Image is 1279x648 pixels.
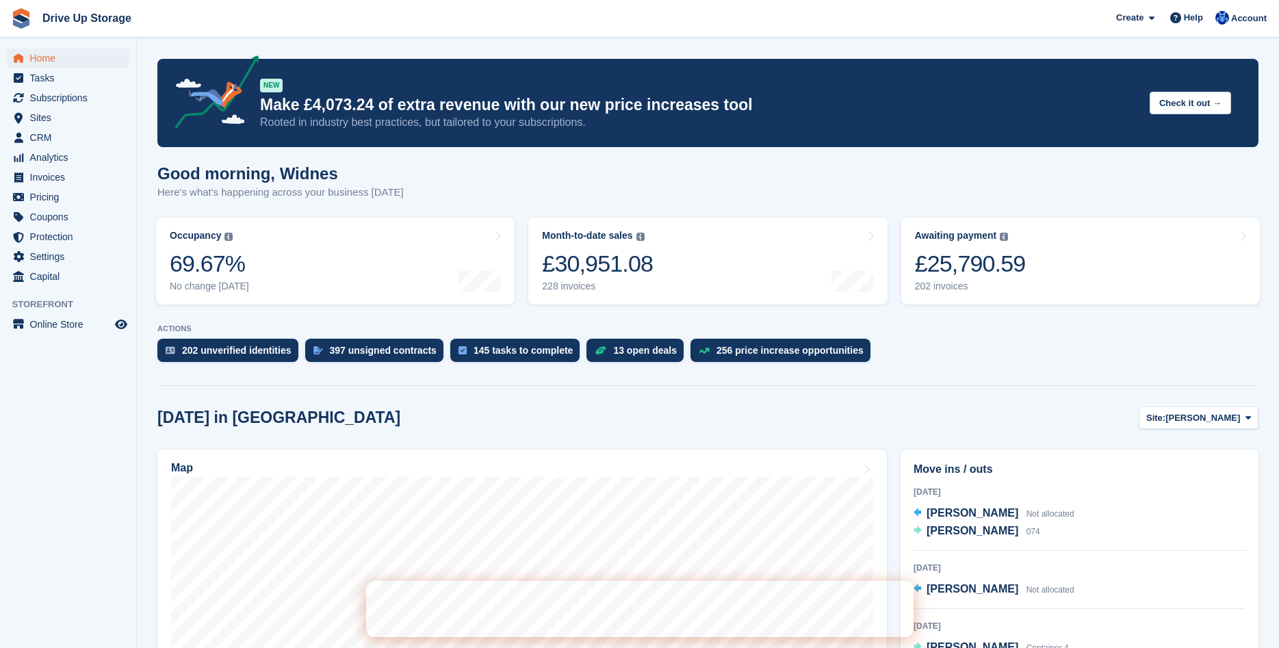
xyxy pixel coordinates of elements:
[914,461,1245,478] h2: Move ins / outs
[7,128,129,147] a: menu
[914,562,1245,574] div: [DATE]
[914,523,1040,541] a: [PERSON_NAME] 074
[166,346,175,354] img: verify_identity-adf6edd0f0f0b5bbfe63781bf79b02c33cf7c696d77639b501bdc392416b5a36.svg
[690,339,877,369] a: 256 price increase opportunities
[157,164,404,183] h1: Good morning, Widnes
[914,620,1245,632] div: [DATE]
[1150,92,1231,114] button: Check it out →
[30,247,112,266] span: Settings
[595,346,606,355] img: deal-1b604bf984904fb50ccaf53a9ad4b4a5d6e5aea283cecdc64d6e3604feb123c2.svg
[1231,12,1267,25] span: Account
[7,267,129,286] a: menu
[30,168,112,187] span: Invoices
[7,148,129,167] a: menu
[12,298,136,311] span: Storefront
[901,218,1260,304] a: Awaiting payment £25,790.59 202 invoices
[915,230,997,242] div: Awaiting payment
[458,346,467,354] img: task-75834270c22a3079a89374b754ae025e5fb1db73e45f91037f5363f120a921f8.svg
[1146,411,1165,425] span: Site:
[7,49,129,68] a: menu
[474,345,573,356] div: 145 tasks to complete
[170,230,221,242] div: Occupancy
[305,339,450,369] a: 397 unsigned contracts
[1184,11,1203,25] span: Help
[157,409,400,427] h2: [DATE] in [GEOGRAPHIC_DATA]
[7,88,129,107] a: menu
[542,281,653,292] div: 228 invoices
[915,281,1026,292] div: 202 invoices
[7,168,129,187] a: menu
[1026,527,1040,536] span: 074
[170,250,249,278] div: 69.67%
[1026,509,1074,519] span: Not allocated
[30,49,112,68] span: Home
[30,187,112,207] span: Pricing
[1000,233,1008,241] img: icon-info-grey-7440780725fd019a000dd9b08b2336e03edf1995a4989e88bcd33f0948082b44.svg
[927,583,1018,595] span: [PERSON_NAME]
[30,128,112,147] span: CRM
[699,348,710,354] img: price_increase_opportunities-93ffe204e8149a01c8c9dc8f82e8f89637d9d84a8eef4429ea346261dce0b2c0.svg
[915,250,1026,278] div: £25,790.59
[37,7,137,29] a: Drive Up Storage
[7,247,129,266] a: menu
[171,462,193,474] h2: Map
[157,324,1258,333] p: ACTIONS
[7,187,129,207] a: menu
[7,68,129,88] a: menu
[366,581,914,637] iframe: Intercom live chat banner
[914,581,1074,599] a: [PERSON_NAME] Not allocated
[113,316,129,333] a: Preview store
[11,8,31,29] img: stora-icon-8386f47178a22dfd0bd8f6a31ec36ba5ce8667c1dd55bd0f319d3a0aa187defe.svg
[450,339,587,369] a: 145 tasks to complete
[30,148,112,167] span: Analytics
[30,267,112,286] span: Capital
[30,315,112,334] span: Online Store
[182,345,292,356] div: 202 unverified identities
[613,345,677,356] div: 13 open deals
[7,108,129,127] a: menu
[157,339,305,369] a: 202 unverified identities
[260,79,283,92] div: NEW
[7,227,129,246] a: menu
[260,115,1139,130] p: Rooted in industry best practices, but tailored to your subscriptions.
[528,218,887,304] a: Month-to-date sales £30,951.08 228 invoices
[30,68,112,88] span: Tasks
[30,88,112,107] span: Subscriptions
[1026,585,1074,595] span: Not allocated
[157,185,404,200] p: Here's what's happening across your business [DATE]
[914,505,1074,523] a: [PERSON_NAME] Not allocated
[1116,11,1144,25] span: Create
[330,345,437,356] div: 397 unsigned contracts
[927,525,1018,536] span: [PERSON_NAME]
[313,346,323,354] img: contract_signature_icon-13c848040528278c33f63329250d36e43548de30e8caae1d1a13099fd9432cc5.svg
[914,486,1245,498] div: [DATE]
[260,95,1139,115] p: Make £4,073.24 of extra revenue with our new price increases tool
[7,207,129,226] a: menu
[30,227,112,246] span: Protection
[1139,406,1258,429] button: Site: [PERSON_NAME]
[156,218,515,304] a: Occupancy 69.67% No change [DATE]
[542,250,653,278] div: £30,951.08
[927,507,1018,519] span: [PERSON_NAME]
[170,281,249,292] div: No change [DATE]
[164,55,259,133] img: price-adjustments-announcement-icon-8257ccfd72463d97f412b2fc003d46551f7dbcb40ab6d574587a9cd5c0d94...
[586,339,690,369] a: 13 open deals
[224,233,233,241] img: icon-info-grey-7440780725fd019a000dd9b08b2336e03edf1995a4989e88bcd33f0948082b44.svg
[30,108,112,127] span: Sites
[1215,11,1229,25] img: Widnes Team
[30,207,112,226] span: Coupons
[7,315,129,334] a: menu
[542,230,632,242] div: Month-to-date sales
[716,345,864,356] div: 256 price increase opportunities
[1165,411,1240,425] span: [PERSON_NAME]
[636,233,645,241] img: icon-info-grey-7440780725fd019a000dd9b08b2336e03edf1995a4989e88bcd33f0948082b44.svg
